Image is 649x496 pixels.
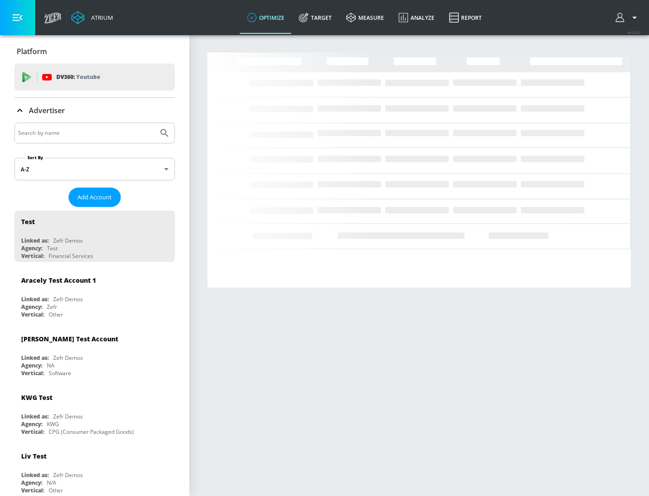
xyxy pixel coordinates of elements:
[21,452,46,460] div: Liv Test
[391,1,442,34] a: Analyze
[71,11,113,24] a: Atrium
[14,39,175,64] div: Platform
[53,295,83,303] div: Zefr Demos
[14,269,175,321] div: Aracely Test Account 1Linked as:Zefr DemosAgency:ZefrVertical:Other
[21,354,49,362] div: Linked as:
[17,46,47,56] p: Platform
[76,72,100,82] p: Youtube
[21,393,52,402] div: KWG Test
[21,252,44,260] div: Vertical:
[49,428,134,436] div: CPG (Consumer Packaged Goods)
[627,30,640,35] span: v 4.24.0
[14,386,175,438] div: KWG TestLinked as:Zefr DemosAgency:KWGVertical:CPG (Consumer Packaged Goods)
[14,328,175,379] div: [PERSON_NAME] Test AccountLinked as:Zefr DemosAgency:NAVertical:Software
[53,471,83,479] div: Zefr Demos
[21,276,96,285] div: Aracely Test Account 1
[78,192,112,202] span: Add Account
[21,420,42,428] div: Agency:
[21,487,44,494] div: Vertical:
[292,1,339,34] a: Target
[47,420,59,428] div: KWG
[21,311,44,318] div: Vertical:
[49,252,93,260] div: Financial Services
[21,217,35,226] div: Test
[21,471,49,479] div: Linked as:
[29,106,65,115] p: Advertiser
[56,72,100,82] p: DV360:
[442,1,489,34] a: Report
[53,237,83,244] div: Zefr Demos
[49,369,71,377] div: Software
[53,413,83,420] div: Zefr Demos
[240,1,292,34] a: optimize
[47,362,55,369] div: NA
[14,98,175,123] div: Advertiser
[21,295,49,303] div: Linked as:
[49,311,63,318] div: Other
[21,237,49,244] div: Linked as:
[21,362,42,369] div: Agency:
[18,127,155,139] input: Search by name
[21,479,42,487] div: Agency:
[47,479,56,487] div: N/A
[47,303,57,311] div: Zefr
[14,64,175,91] div: DV360: Youtube
[49,487,63,494] div: Other
[21,428,44,436] div: Vertical:
[14,211,175,262] div: TestLinked as:Zefr DemosAgency:TestVertical:Financial Services
[21,303,42,311] div: Agency:
[21,369,44,377] div: Vertical:
[14,158,175,180] div: A-Z
[53,354,83,362] div: Zefr Demos
[47,244,58,252] div: Test
[21,335,118,343] div: [PERSON_NAME] Test Account
[21,413,49,420] div: Linked as:
[21,244,42,252] div: Agency:
[339,1,391,34] a: measure
[87,14,113,22] div: Atrium
[69,188,121,207] button: Add Account
[26,155,45,161] label: Sort By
